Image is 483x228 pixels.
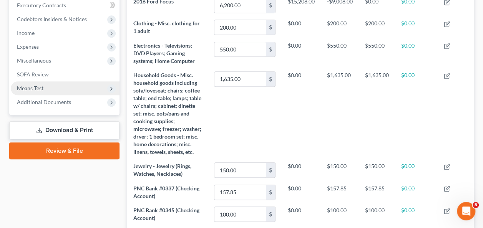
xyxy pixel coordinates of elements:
input: 0.00 [214,20,266,35]
td: $0.00 [282,17,321,38]
a: Review & File [9,142,120,159]
div: $ [266,42,275,57]
td: $157.85 [321,181,359,203]
td: $0.00 [395,203,438,225]
span: Means Test [17,85,43,91]
span: Electronics - Televisions; DVD Players; Gaming systems; Home Computer [133,42,195,64]
td: $550.00 [359,38,395,68]
a: SOFA Review [11,68,120,81]
div: $ [266,72,275,86]
span: PNC Bank #0345 (Checking Account) [133,207,199,221]
td: $1,635.00 [359,68,395,159]
td: $200.00 [359,17,395,38]
td: $0.00 [395,38,438,68]
div: $ [266,163,275,177]
td: $200.00 [321,17,359,38]
td: $150.00 [321,159,359,181]
td: $157.85 [359,181,395,203]
td: $550.00 [321,38,359,68]
span: Clothing - Misc. clothing for 1 adult [133,20,200,34]
td: $0.00 [282,38,321,68]
span: PNC Bank #0337 (Checking Account) [133,185,199,199]
td: $0.00 [395,159,438,181]
span: Income [17,30,35,36]
td: $0.00 [282,203,321,225]
span: Executory Contracts [17,2,66,8]
input: 0.00 [214,42,266,57]
div: $ [266,20,275,35]
iframe: Intercom live chat [457,202,475,220]
td: $1,635.00 [321,68,359,159]
input: 0.00 [214,72,266,86]
td: $0.00 [282,181,321,203]
td: $0.00 [395,17,438,38]
td: $0.00 [282,68,321,159]
input: 0.00 [214,163,266,177]
span: Codebtors Insiders & Notices [17,16,87,22]
span: Additional Documents [17,99,71,105]
td: $0.00 [395,68,438,159]
td: $100.00 [359,203,395,225]
input: 0.00 [214,207,266,221]
span: Jewelry - Jewelry (Rings, Watches, Necklaces) [133,163,191,177]
span: Household Goods - Misc. household goods including sofa/loveseat; chairs; coffee table; end table;... [133,72,201,155]
div: $ [266,185,275,200]
td: $0.00 [282,159,321,181]
input: 0.00 [214,185,266,200]
span: Expenses [17,43,39,50]
td: $0.00 [395,181,438,203]
a: Download & Print [9,121,120,139]
span: Miscellaneous [17,57,51,64]
td: $100.00 [321,203,359,225]
span: SOFA Review [17,71,49,78]
span: 5 [473,202,479,208]
div: $ [266,207,275,221]
td: $150.00 [359,159,395,181]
